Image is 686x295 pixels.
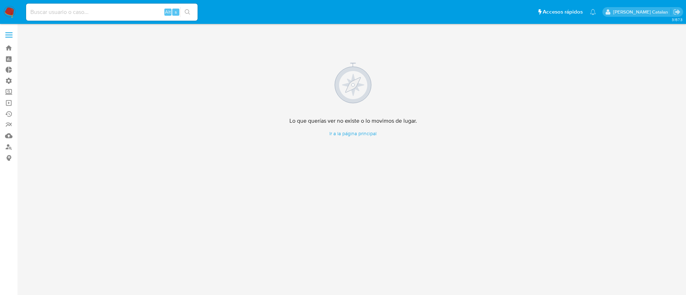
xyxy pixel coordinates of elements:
button: search-icon [180,7,195,17]
a: Notificaciones [590,9,596,15]
h4: Lo que querías ver no existe o lo movimos de lugar. [289,117,417,124]
p: rociodaniela.benavidescatalan@mercadolibre.cl [613,9,671,15]
a: Ir a la página principal [289,130,417,137]
span: s [175,9,177,15]
input: Buscar usuario o caso... [26,7,198,17]
a: Salir [673,8,681,16]
span: Accesos rápidos [543,8,583,16]
span: Alt [165,9,171,15]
